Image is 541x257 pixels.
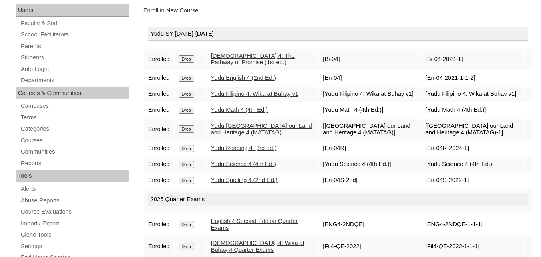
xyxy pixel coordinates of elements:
td: [ENG4-2NDQE] [319,214,420,235]
td: Enrolled [144,87,174,102]
a: English 4 Second Edition Quarter Exams [211,218,298,231]
td: [En-04S-2nd] [319,173,420,188]
td: [Yudu Science 4 (4th Ed.)] [319,157,420,172]
a: Clone Tools [20,230,129,240]
a: Categories [20,124,129,134]
input: Drop [179,145,194,152]
a: Communities [20,147,129,157]
a: Abuse Reports [20,196,129,206]
td: [Yudu Filipino 4: Wika at Buhay v1] [319,87,420,102]
input: Drop [179,75,194,82]
td: Enrolled [144,157,174,172]
div: Users [16,4,129,17]
input: Drop [179,107,194,114]
a: Reports [20,158,129,168]
a: Faculty & Staff [20,18,129,28]
a: Settings [20,241,129,251]
input: Drop [179,91,194,98]
a: [DEMOGRAPHIC_DATA] 4: Wika at Buhay 4 Quarter Exams [211,240,304,253]
td: Enrolled [144,49,174,70]
input: Drop [179,243,194,250]
a: Course Evaluations [20,207,129,217]
a: Yudu Spelling 4 (2nd Ed.) [211,177,278,183]
td: [Bi-04] [319,49,420,70]
td: [[GEOGRAPHIC_DATA] our Land and Heritage 4 (MATATAG)] [319,119,420,140]
a: Yudu Reading 4 (3rd ed.) [211,145,277,151]
div: Courses & Communities [16,87,129,100]
a: Alerts [20,184,129,194]
div: Yudu SY [DATE]-[DATE] [148,27,528,41]
a: Yudu English 4 (2nd Ed.) [211,75,276,81]
a: Campuses [20,101,129,111]
td: Enrolled [144,71,174,86]
td: Enrolled [144,236,174,257]
td: [Yudu Math 4 (4th Ed.)] [319,103,420,118]
td: [Yudu Science 4 (4th Ed.)] [422,157,523,172]
td: [Bi-04-2024-1] [422,49,523,70]
a: Yudu Math 4 (4th Ed.) [211,107,268,113]
td: Enrolled [144,214,174,235]
input: Drop [179,55,194,63]
a: Courses [20,136,129,146]
td: [En-04S-2022-1] [422,173,523,188]
td: Enrolled [144,119,174,140]
td: Enrolled [144,173,174,188]
a: Terms [20,113,129,123]
a: Parents [20,41,129,51]
td: [Fil4-QE-2022] [319,236,420,257]
a: [DEMOGRAPHIC_DATA] 4: The Pathway of Promise (1st ed.) [211,53,295,66]
a: Departments [20,75,129,85]
td: [Yudu Filipino 4: Wika at Buhay v1] [422,87,523,102]
a: Auto Login [20,64,129,74]
input: Drop [179,177,194,184]
td: [En-04R] [319,141,420,156]
a: Yudu Filipino 4: Wika at Buhay v1 [211,91,298,97]
input: Drop [179,125,194,133]
input: Drop [179,221,194,228]
div: Tools [16,170,129,182]
a: Students [20,53,129,63]
a: Yudu Science 4 (4th Ed.) [211,161,276,167]
td: [[GEOGRAPHIC_DATA] our Land and Heritage 4 (MATATAG)-1] [422,119,523,140]
td: [En-04R-2024-1] [422,141,523,156]
td: [Fil4-QE-2022-1-1-1] [422,236,523,257]
td: [ENG4-2NDQE-1-1-1] [422,214,523,235]
a: Enroll in New Course [143,7,199,14]
a: Yudu [GEOGRAPHIC_DATA] our Land and Heritage 4 (MATATAG) [211,123,312,136]
td: [Yudu Math 4 (4th Ed.)] [422,103,523,118]
a: School Facilitators [20,30,129,40]
a: Import / Export [20,219,129,229]
td: [En-04-2021-1-1-2] [422,71,523,86]
div: 2025 Quarter Exams [148,193,528,206]
input: Drop [179,161,194,168]
td: Enrolled [144,103,174,118]
td: Enrolled [144,141,174,156]
td: [En-04] [319,71,420,86]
